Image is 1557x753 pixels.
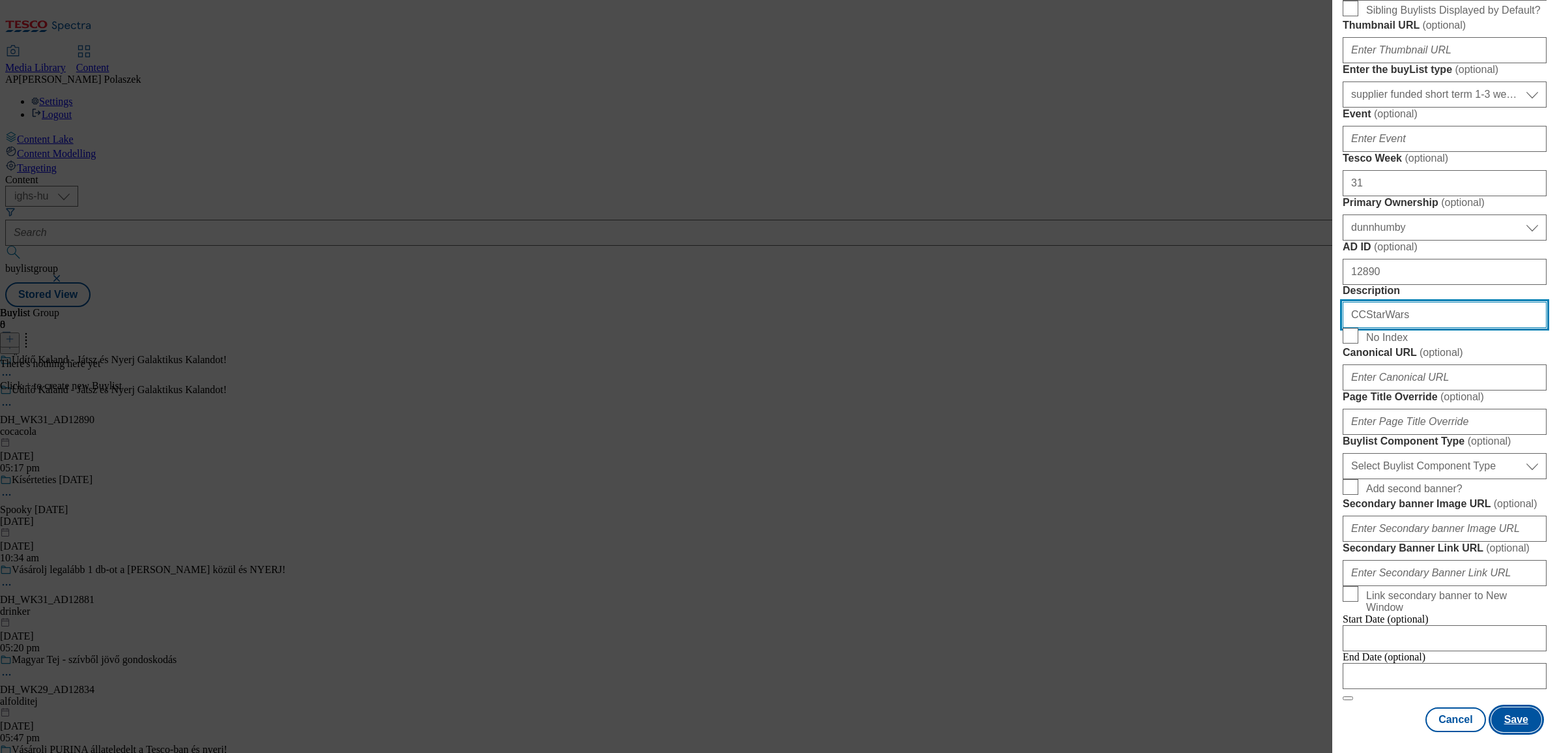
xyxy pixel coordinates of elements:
label: Thumbnail URL [1343,19,1547,32]
span: ( optional ) [1422,20,1466,31]
span: ( optional ) [1374,108,1418,119]
input: Enter Date [1343,625,1547,651]
input: Enter Page Title Override [1343,409,1547,435]
label: AD ID [1343,241,1547,254]
input: Enter Date [1343,663,1547,689]
input: Enter AD ID [1343,259,1547,285]
span: ( optional ) [1420,347,1463,358]
span: ( optional ) [1486,542,1530,554]
span: ( optional ) [1405,153,1448,164]
label: Tesco Week [1343,152,1547,165]
input: Enter Tesco Week [1343,170,1547,196]
span: Start Date (optional) [1343,613,1429,625]
span: ( optional ) [1455,64,1498,75]
input: Enter Thumbnail URL [1343,37,1547,63]
input: Enter Secondary Banner Link URL [1343,560,1547,586]
input: Enter Canonical URL [1343,364,1547,391]
span: ( optional ) [1374,241,1418,252]
span: ( optional ) [1440,391,1484,402]
label: Event [1343,108,1547,121]
label: Buylist Component Type [1343,435,1547,448]
span: Add second banner? [1366,483,1463,495]
span: ( optional ) [1494,498,1537,509]
label: Primary Ownership [1343,196,1547,209]
button: Cancel [1425,707,1485,732]
input: Enter Event [1343,126,1547,152]
span: ( optional ) [1441,197,1485,208]
span: ( optional ) [1468,436,1511,447]
label: Description [1343,285,1547,297]
label: Page Title Override [1343,391,1547,404]
span: No Index [1366,332,1408,344]
span: Link secondary banner to New Window [1366,590,1541,613]
input: Enter Secondary banner Image URL [1343,516,1547,542]
label: Enter the buyList type [1343,63,1547,76]
label: Secondary Banner Link URL [1343,542,1547,555]
span: Sibling Buylists Displayed by Default? [1366,5,1541,16]
label: Canonical URL [1343,346,1547,359]
input: Enter Description [1343,302,1547,328]
span: End Date (optional) [1343,651,1425,662]
label: Secondary banner Image URL [1343,497,1547,510]
button: Save [1491,707,1541,732]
